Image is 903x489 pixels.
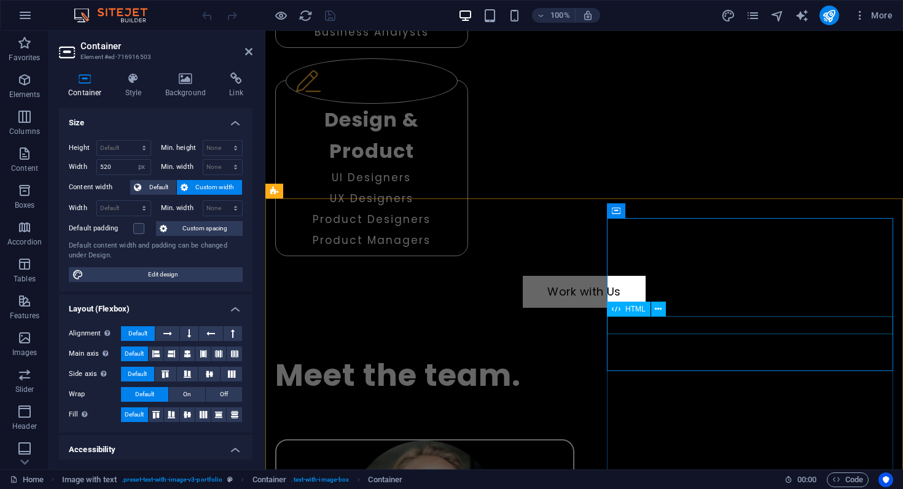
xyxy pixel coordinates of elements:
[795,9,809,23] i: AI Writer
[9,53,40,63] p: Favorites
[125,407,144,422] span: Default
[59,294,252,316] h4: Layout (Flexbox)
[161,144,203,151] label: Min. height
[15,200,35,210] p: Boxes
[69,163,96,170] label: Width
[532,8,576,23] button: 100%
[550,8,570,23] h6: 100%
[121,326,155,341] button: Default
[746,9,760,23] i: Pages (Ctrl+Alt+S)
[625,305,646,313] span: HTML
[80,52,228,63] h3: Element #ed-716916503
[797,472,816,487] span: 00 00
[832,472,863,487] span: Code
[69,144,96,151] label: Height
[121,407,148,422] button: Default
[121,387,168,402] button: Default
[69,326,121,341] label: Alignment
[59,435,252,457] h4: Accessibility
[15,385,34,394] p: Slider
[770,8,785,23] button: navigator
[121,367,154,381] button: Default
[122,472,222,487] span: . preset-text-with-image-v3-portfolio
[721,8,736,23] button: design
[69,267,243,282] button: Edit design
[14,274,36,284] p: Tables
[227,476,233,483] i: This element is a customizable preset
[7,237,42,247] p: Accordion
[12,348,37,358] p: Images
[806,475,808,484] span: :
[291,472,349,487] span: . text-with-image-box
[69,205,96,211] label: Width
[849,6,897,25] button: More
[59,108,252,130] h4: Size
[819,6,839,25] button: publish
[299,9,313,23] i: Reload page
[87,267,239,282] span: Edit design
[822,9,836,23] i: Publish
[128,367,147,381] span: Default
[62,472,403,487] nav: breadcrumb
[125,346,144,361] span: Default
[121,346,148,361] button: Default
[183,387,191,402] span: On
[9,127,40,136] p: Columns
[12,421,37,431] p: Header
[145,180,173,195] span: Default
[10,472,44,487] a: Click to cancel selection. Double-click to open Pages
[252,472,287,487] span: Click to select. Double-click to edit
[116,72,156,98] h4: Style
[130,180,176,195] button: Default
[9,90,41,100] p: Elements
[156,72,221,98] h4: Background
[854,9,893,22] span: More
[69,387,121,402] label: Wrap
[69,180,130,195] label: Content width
[128,326,147,341] span: Default
[69,367,121,381] label: Side axis
[795,8,810,23] button: text_generator
[59,72,116,98] h4: Container
[69,346,121,361] label: Main axis
[161,205,203,211] label: Min. width
[827,472,869,487] button: Code
[746,8,760,23] button: pages
[582,10,593,21] i: On resize automatically adjust zoom level to fit chosen device.
[273,8,288,23] button: Click here to leave preview mode and continue editing
[177,180,243,195] button: Custom width
[368,472,402,487] span: Click to select. Double-click to edit
[192,180,239,195] span: Custom width
[169,387,205,402] button: On
[10,311,39,321] p: Features
[784,472,817,487] h6: Session time
[156,221,243,236] button: Custom spacing
[298,8,313,23] button: reload
[80,41,252,52] h2: Container
[161,163,203,170] label: Min. width
[11,163,38,173] p: Content
[171,221,239,236] span: Custom spacing
[220,387,228,402] span: Off
[220,72,252,98] h4: Link
[62,472,117,487] span: Click to select. Double-click to edit
[69,407,121,422] label: Fill
[770,9,784,23] i: Navigator
[721,9,735,23] i: Design (Ctrl+Alt+Y)
[69,241,243,261] div: Default content width and padding can be changed under Design.
[135,387,154,402] span: Default
[878,472,893,487] button: Usercentrics
[69,221,133,236] label: Default padding
[71,8,163,23] img: Editor Logo
[206,387,242,402] button: Off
